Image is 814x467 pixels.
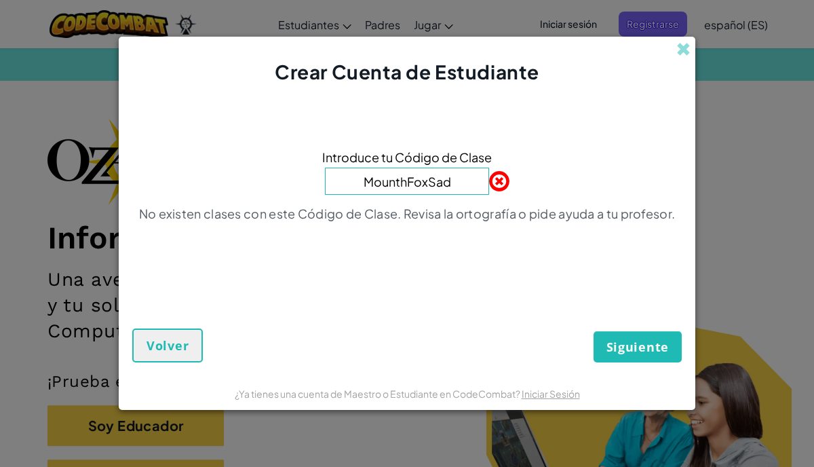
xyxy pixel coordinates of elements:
[594,331,682,362] button: Siguiente
[132,329,203,362] button: Volver
[275,60,539,83] span: Crear Cuenta de Estudiante
[147,337,189,354] span: Volver
[139,206,676,222] p: No existen clases con este Código de Clase. Revisa la ortografía o pide ayuda a tu profesor.
[606,339,669,355] span: Siguiente
[322,147,492,167] span: Introduce tu Código de Clase
[235,388,522,400] span: ¿Ya tienes una cuenta de Maestro o Estudiante en CodeCombat?
[522,388,580,400] a: Iniciar Sesión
